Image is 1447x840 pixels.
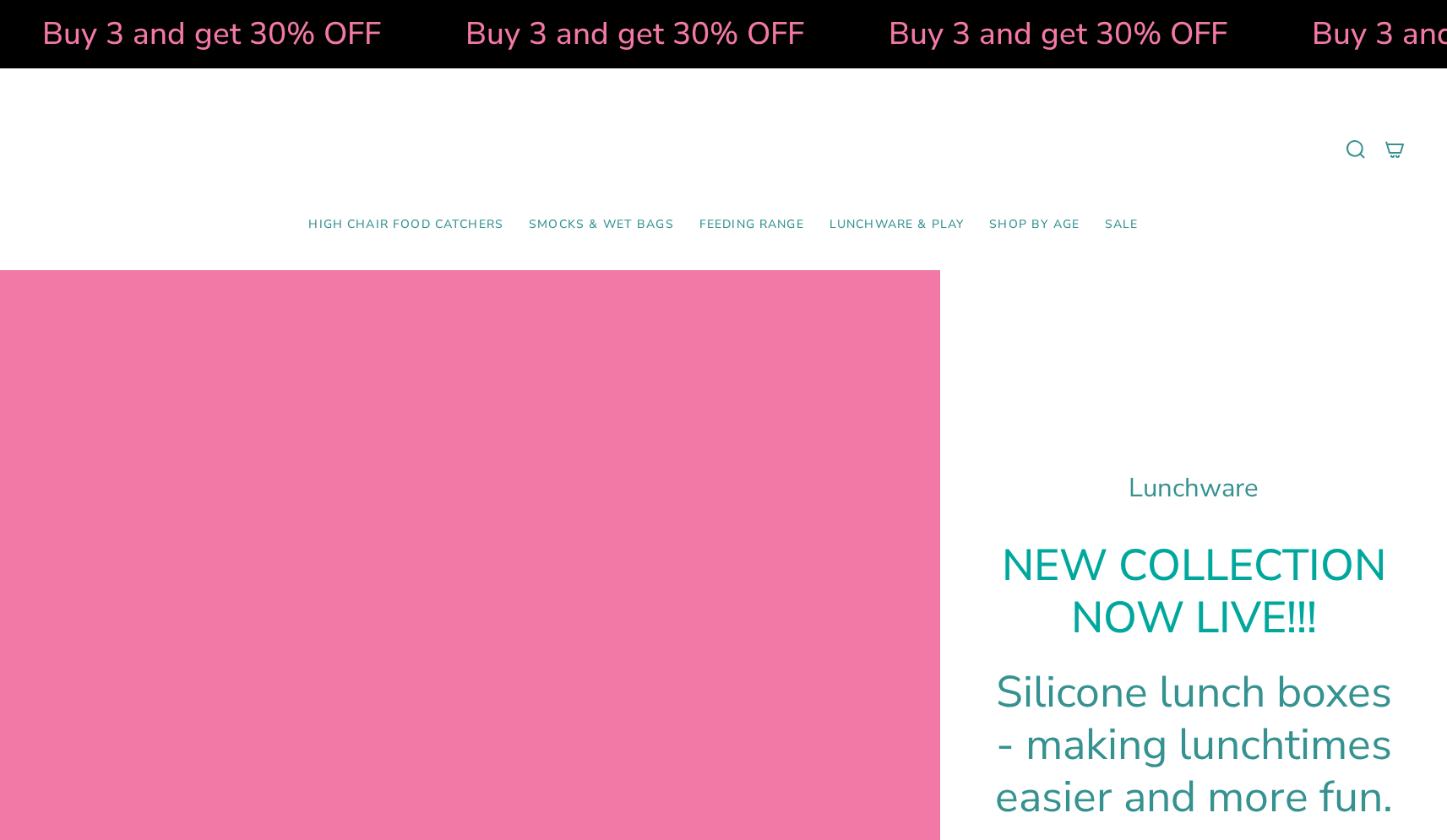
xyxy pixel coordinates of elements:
[830,218,964,232] span: Lunchware & Play
[982,473,1405,504] h1: Lunchware
[1105,218,1139,232] span: SALE
[982,666,1405,823] h1: Silicone lunch boxes - making lu
[817,205,976,245] a: Lunchware & Play
[296,205,516,245] a: High Chair Food Catchers
[687,205,817,245] a: Feeding Range
[976,205,1092,245] a: Shop by Age
[995,715,1393,826] span: nchtimes easier and more fun.
[516,205,687,245] a: Smocks & Wet Bags
[578,94,869,205] a: Mumma’s Little Helpers
[529,218,674,232] span: Smocks & Wet Bags
[699,218,804,232] span: Feeding Range
[989,218,1080,232] span: Shop by Age
[308,218,503,232] span: High Chair Food Catchers
[1092,205,1151,245] a: SALE
[797,13,1136,55] strong: Buy 3 and get 30% OFF
[1002,536,1386,648] strong: NEW COLLECTION NOW LIVE!!!
[374,13,713,55] strong: Buy 3 and get 30% OFF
